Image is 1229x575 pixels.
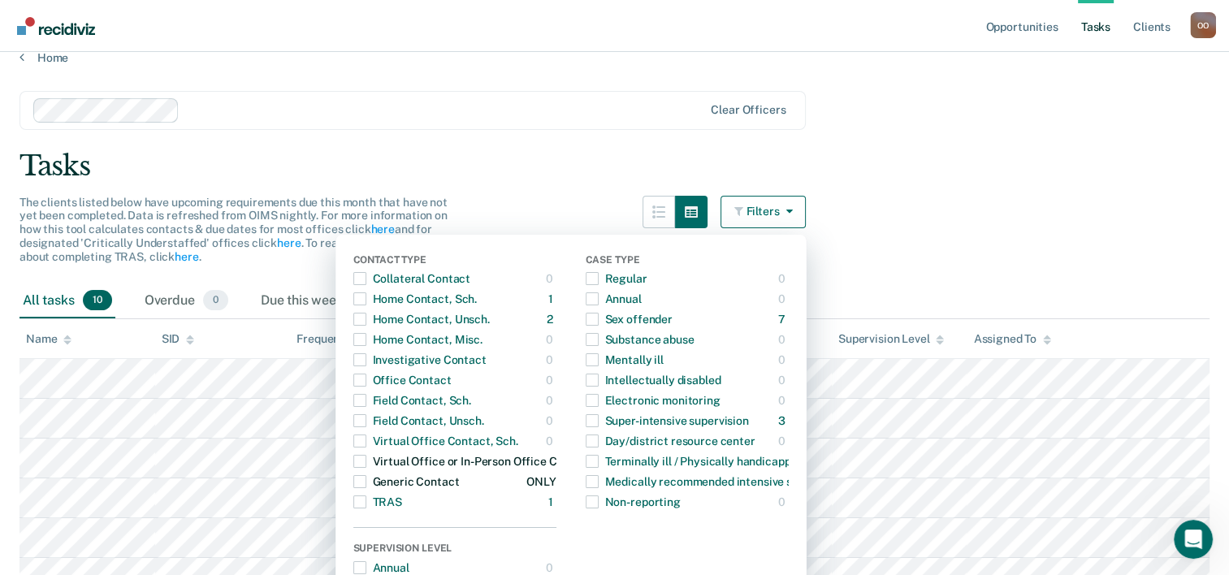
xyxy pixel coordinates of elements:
div: 0 [778,347,789,373]
div: Electronic monitoring [586,387,721,413]
div: Home Contact, Misc. [353,326,483,352]
div: Super-intensive supervision [586,408,749,434]
span: 0 [203,290,228,311]
div: 0 [546,266,556,292]
div: Mentally ill [586,347,664,373]
button: Profile dropdown button [1190,12,1216,38]
div: Tasks [19,149,1210,183]
div: 0 [778,286,789,312]
div: Sex offender [586,306,673,332]
div: ONLY [526,469,556,495]
div: 0 [778,489,789,515]
div: 2 [547,306,556,332]
div: Virtual Office or In-Person Office Contact [353,448,592,474]
div: All tasks10 [19,283,115,319]
div: 0 [778,387,789,413]
div: O O [1190,12,1216,38]
div: Intellectually disabled [586,367,721,393]
div: Supervision Level [838,332,945,346]
div: Medically recommended intensive supervision [586,469,846,495]
div: Non-reporting [586,489,681,515]
div: Investigative Contact [353,347,487,373]
div: Clear officers [711,103,785,117]
div: 7 [778,306,789,332]
div: Annual [586,286,642,312]
div: Overdue0 [141,283,232,319]
a: here [277,236,301,249]
a: here [175,250,198,263]
div: 0 [546,408,556,434]
div: Case Type [586,254,789,269]
div: SID [162,332,195,346]
div: Field Contact, Sch. [353,387,471,413]
div: TRAS [353,489,402,515]
a: Home [19,50,1210,65]
div: Name [26,332,71,346]
iframe: Intercom live chat [1174,520,1213,559]
div: 0 [546,387,556,413]
div: 0 [778,326,789,352]
div: 1 [548,286,556,312]
div: Collateral Contact [353,266,470,292]
div: Virtual Office Contact, Sch. [353,428,518,454]
div: Field Contact, Unsch. [353,408,484,434]
div: Day/district resource center [586,428,755,454]
img: Recidiviz [17,17,95,35]
div: 0 [778,428,789,454]
span: 10 [83,290,112,311]
div: 3 [778,408,789,434]
div: 0 [546,367,556,393]
div: 0 [546,326,556,352]
div: 0 [778,367,789,393]
div: Assigned To [973,332,1050,346]
div: Supervision Level [353,543,556,557]
div: Regular [586,266,647,292]
div: 0 [778,266,789,292]
div: Substance abuse [586,326,695,352]
div: Home Contact, Sch. [353,286,477,312]
div: Office Contact [353,367,452,393]
span: The clients listed below have upcoming requirements due this month that have not yet been complet... [19,196,448,263]
div: Due this week0 [257,283,380,319]
div: Frequency [296,332,353,346]
div: Contact Type [353,254,556,269]
div: Generic Contact [353,469,460,495]
div: 0 [546,347,556,373]
div: 1 [548,489,556,515]
button: Filters [721,196,807,228]
div: Home Contact, Unsch. [353,306,490,332]
a: here [370,223,394,236]
div: Terminally ill / Physically handicapped [586,448,804,474]
div: 0 [546,428,556,454]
